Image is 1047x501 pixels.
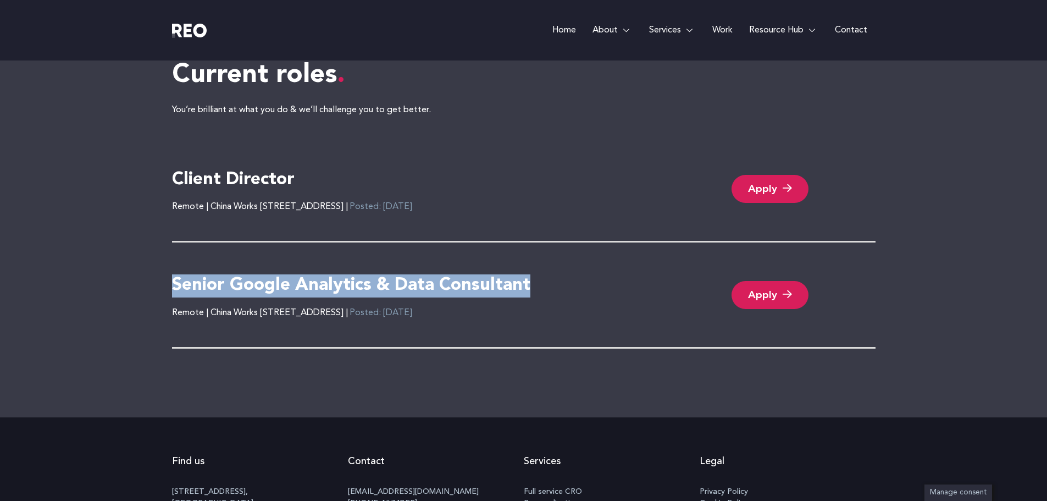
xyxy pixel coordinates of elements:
[348,202,412,211] span: Posted: [DATE]
[700,445,876,478] h2: Legal
[172,445,348,478] h2: Find us
[172,274,530,298] h4: Senior Google Analytics & Data Consultant
[172,306,412,320] div: Remote | China Works [STREET_ADDRESS] |
[732,175,808,203] a: Apply
[348,309,412,317] span: Posted: [DATE]
[524,486,582,498] span: Full service CRO
[524,486,700,498] a: Full service CRO
[348,445,524,478] h2: Contact
[172,62,345,89] span: Current roles
[524,445,700,478] h2: Services
[172,103,876,118] p: You’re brilliant at what you do & we’ll challenge you to get better.
[700,486,876,498] a: Privacy Policy
[732,281,808,309] a: Apply
[930,489,987,496] span: Manage consent
[172,200,412,213] div: Remote | China Works [STREET_ADDRESS] |
[172,169,295,192] h4: Client Director
[172,270,530,306] a: Senior Google Analytics & Data Consultant
[172,164,295,201] a: Client Director
[348,488,479,496] a: [EMAIL_ADDRESS][DOMAIN_NAME]
[700,486,748,498] span: Privacy Policy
